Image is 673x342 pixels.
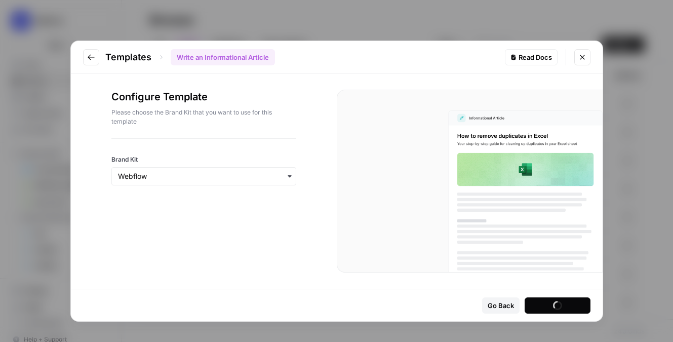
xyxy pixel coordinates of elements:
[505,49,558,65] a: Read Docs
[118,171,290,181] input: Webflow
[83,49,99,65] button: Go to previous step
[111,108,296,126] p: Please choose the Brand Kit that you want to use for this template
[482,297,520,314] button: Go Back
[488,300,514,311] div: Go Back
[510,52,552,62] div: Read Docs
[111,155,296,164] label: Brand Kit
[574,49,590,65] button: Close modal
[105,49,275,65] div: Templates
[111,90,296,138] div: Configure Template
[171,49,275,65] div: Write an Informational Article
